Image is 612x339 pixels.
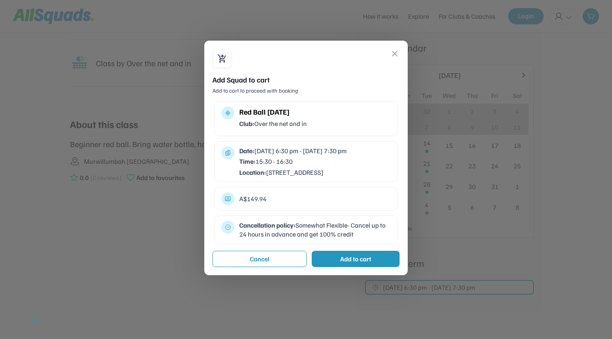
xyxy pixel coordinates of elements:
div: Add to cart to proceed with booking [212,87,400,95]
strong: Date: [239,147,254,155]
strong: Location: [239,168,266,176]
div: [DATE] 6:30 pm - [DATE] 7:30 pm [239,146,391,155]
button: close [390,49,400,59]
div: Somewhat Flexible- Cancel up to 24 hours in advance and get 100% credit [239,221,391,239]
div: Add Squad to cart [212,75,400,85]
strong: Time: [239,157,256,165]
div: Over the net and in [239,119,391,128]
button: shopping_cart_checkout [217,54,227,63]
div: Red Ball [DATE] [239,106,391,117]
div: 15:30 - 16:30 [239,157,391,166]
button: multitrack_audio [225,110,231,116]
button: Cancel [212,251,307,267]
div: Add to cart [340,254,371,264]
div: [STREET_ADDRESS] [239,168,391,177]
div: A$149.94 [239,194,391,203]
strong: Club: [239,120,254,128]
strong: Cancellation policy: [239,221,295,229]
